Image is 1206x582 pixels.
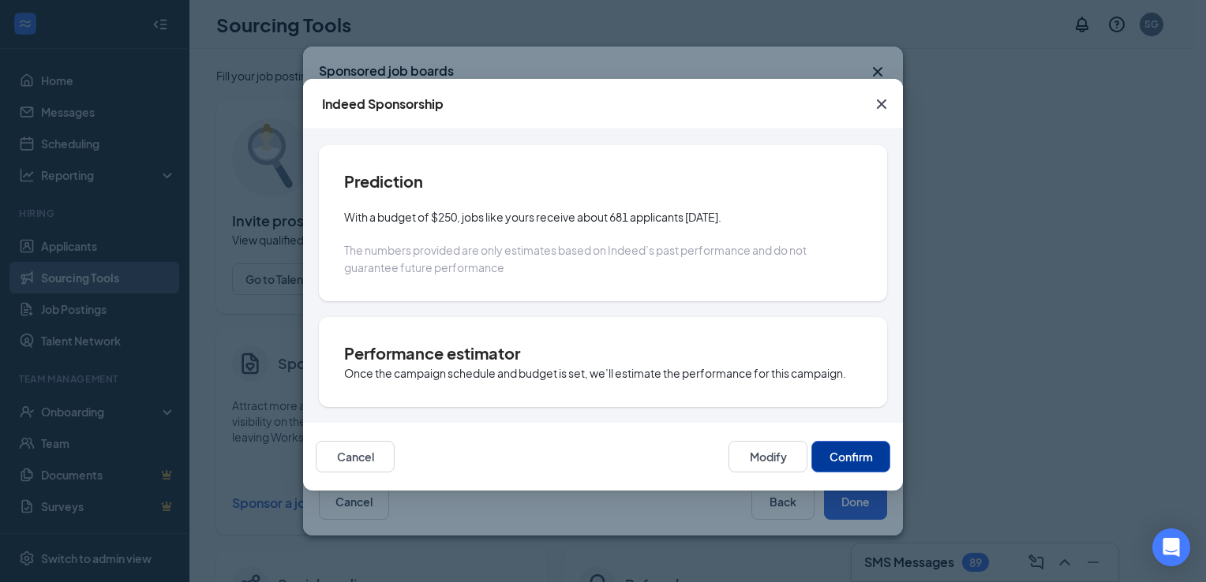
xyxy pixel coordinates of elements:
span: The numbers provided are only estimates based on Indeed’s past performance and do not guarantee f... [344,243,807,274]
h4: Prediction [344,170,862,192]
button: Modify [728,441,807,472]
span: With a budget of $250, jobs like yours receive about 681 applicants [DATE]. [344,210,721,224]
h4: Performance estimator [344,342,862,364]
div: Indeed Sponsorship [322,95,444,113]
span: Once the campaign schedule and budget is set, we’ll estimate the performance for this campaign. [344,366,846,380]
button: Confirm [811,441,890,472]
button: Cancel [316,441,395,472]
button: Close [860,79,903,129]
svg: Cross [872,95,891,114]
div: Open Intercom Messenger [1152,528,1190,566]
